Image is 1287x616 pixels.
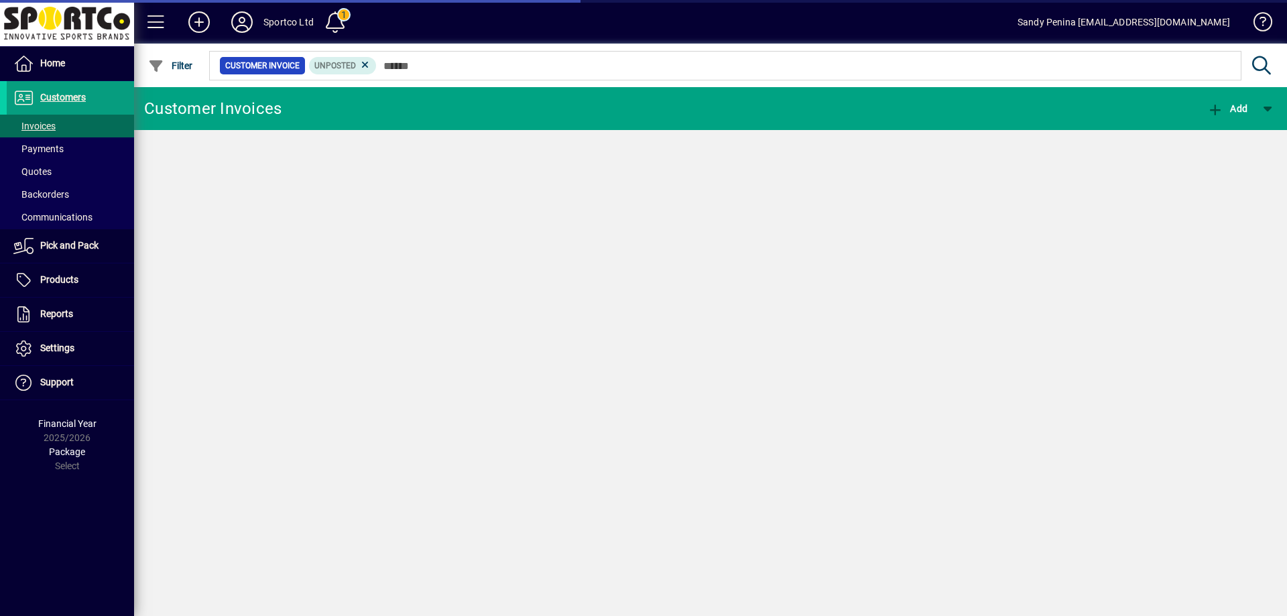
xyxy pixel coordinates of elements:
[13,166,52,177] span: Quotes
[263,11,314,33] div: Sportco Ltd
[7,137,134,160] a: Payments
[40,308,73,319] span: Reports
[178,10,221,34] button: Add
[145,54,196,78] button: Filter
[309,57,377,74] mat-chip: Customer Invoice Status: Unposted
[13,121,56,131] span: Invoices
[38,418,97,429] span: Financial Year
[314,61,356,70] span: Unposted
[7,183,134,206] a: Backorders
[40,58,65,68] span: Home
[7,206,134,229] a: Communications
[7,366,134,399] a: Support
[40,343,74,353] span: Settings
[7,115,134,137] a: Invoices
[7,332,134,365] a: Settings
[1243,3,1270,46] a: Knowledge Base
[49,446,85,457] span: Package
[13,143,64,154] span: Payments
[7,160,134,183] a: Quotes
[40,92,86,103] span: Customers
[7,47,134,80] a: Home
[13,189,69,200] span: Backorders
[1207,103,1247,114] span: Add
[225,59,300,72] span: Customer Invoice
[144,98,282,119] div: Customer Invoices
[7,298,134,331] a: Reports
[13,212,93,223] span: Communications
[7,263,134,297] a: Products
[7,229,134,263] a: Pick and Pack
[40,377,74,387] span: Support
[1018,11,1230,33] div: Sandy Penina [EMAIL_ADDRESS][DOMAIN_NAME]
[221,10,263,34] button: Profile
[1204,97,1251,121] button: Add
[148,60,193,71] span: Filter
[40,240,99,251] span: Pick and Pack
[40,274,78,285] span: Products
